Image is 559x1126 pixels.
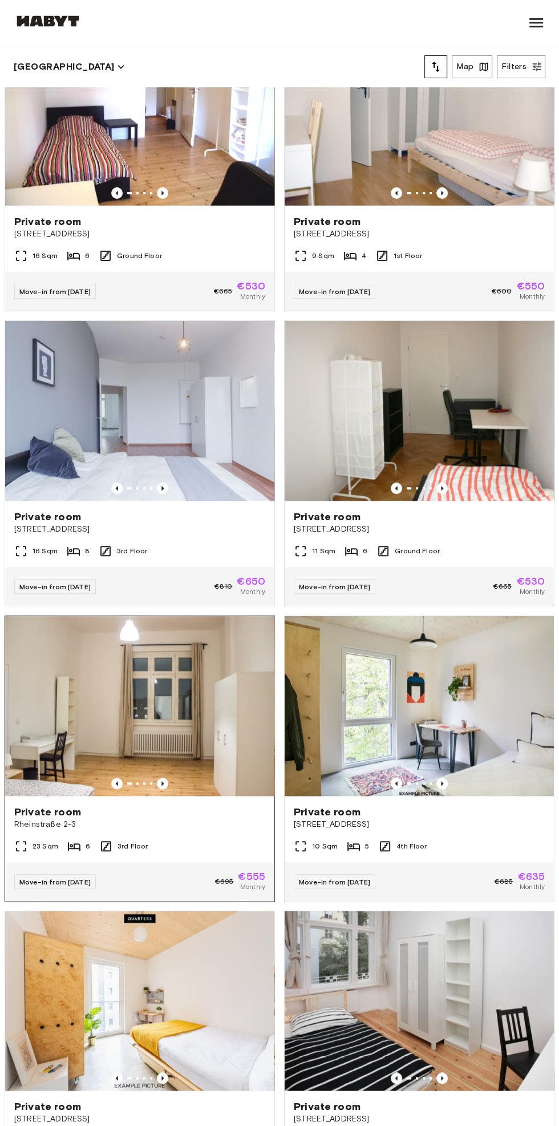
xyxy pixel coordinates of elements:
span: 16 Sqm [33,251,58,261]
span: 11 Sqm [312,546,335,556]
img: Marketing picture of unit DE-01-047-01H [5,321,274,501]
span: Private room [14,510,81,524]
span: Ground Floor [395,546,440,556]
a: Marketing picture of unit DE-01-009-02QPrevious imagePrevious imagePrivate room[STREET_ADDRESS]10... [284,616,554,902]
button: Previous image [111,482,123,494]
button: Previous image [157,1072,168,1084]
span: 4 [362,251,366,261]
button: Previous image [436,482,448,494]
img: Marketing picture of unit DE-01-029-02M [285,321,554,501]
img: Marketing picture of unit DE-01-07-005-01Q [5,911,274,1091]
span: €530 [516,576,545,586]
button: Map [452,55,492,78]
span: 6 [85,251,90,261]
span: Private room [294,215,360,228]
button: Previous image [436,778,448,789]
img: Habyt [14,15,82,27]
span: €530 [237,281,265,291]
span: Move-in from [DATE] [299,287,370,296]
button: Previous image [391,778,402,789]
button: Previous image [111,187,123,199]
button: Previous image [391,187,402,199]
span: €600 [492,286,512,296]
span: 3rd Floor [117,546,147,556]
button: Previous image [157,482,168,494]
span: Private room [294,1100,360,1113]
span: [STREET_ADDRESS] [14,228,265,240]
span: 10 Sqm [312,841,338,851]
span: Private room [14,805,81,819]
img: Marketing picture of unit DE-01-009-02Q [285,616,554,796]
span: Private room [294,510,360,524]
img: Marketing picture of unit DE-01-029-04M [5,26,274,206]
button: Previous image [157,778,168,789]
a: Marketing picture of unit DE-01-090-03MPrevious imagePrevious imagePrivate roomRheinstraße 2-323 ... [5,616,275,902]
span: €665 [493,581,512,592]
span: [STREET_ADDRESS] [14,1113,265,1125]
span: Private room [294,805,360,819]
span: 8 [85,546,90,556]
a: Marketing picture of unit DE-01-093-04MPrevious imagePrevious imagePrivate room[STREET_ADDRESS]9 ... [284,26,554,312]
span: [STREET_ADDRESS] [294,228,545,240]
span: €695 [215,876,234,887]
span: Monthly [240,586,265,597]
span: Private room [14,215,81,228]
button: Previous image [111,778,123,789]
button: tune [424,55,447,78]
a: Marketing picture of unit DE-01-029-02MPrevious imagePrevious imagePrivate room[STREET_ADDRESS]11... [284,320,554,606]
button: Previous image [157,187,168,199]
span: €650 [237,576,265,586]
span: 6 [363,546,367,556]
a: Marketing picture of unit DE-01-047-01HPrevious imagePrevious imagePrivate room[STREET_ADDRESS]16... [5,320,275,606]
span: Private room [14,1100,81,1113]
button: [GEOGRAPHIC_DATA] [14,59,125,75]
span: Move-in from [DATE] [19,878,91,886]
span: Monthly [240,882,265,892]
span: 1st Floor [394,251,422,261]
span: €635 [517,871,545,882]
button: Filters [497,55,545,78]
span: Rheinstraße 2-3 [14,819,265,830]
span: €550 [516,281,545,291]
span: €810 [214,581,233,592]
span: 6 [86,841,90,851]
span: Monthly [240,291,265,301]
span: [STREET_ADDRESS] [14,524,265,535]
span: 9 Sqm [312,251,334,261]
img: Marketing picture of unit DE-01-232-03M [285,911,554,1091]
span: 23 Sqm [33,841,58,851]
button: Previous image [436,1072,448,1084]
span: €665 [214,286,233,296]
button: Previous image [391,482,402,494]
span: Monthly [520,291,545,301]
span: Move-in from [DATE] [299,582,370,591]
span: Monthly [520,882,545,892]
span: 16 Sqm [33,546,58,556]
button: Previous image [111,1072,123,1084]
span: Ground Floor [117,251,162,261]
span: Move-in from [DATE] [19,287,91,296]
span: [STREET_ADDRESS] [294,1113,545,1125]
button: Previous image [391,1072,402,1084]
span: 5 [365,841,369,851]
span: 3rd Floor [118,841,148,851]
span: 4th Floor [396,841,427,851]
span: [STREET_ADDRESS] [294,524,545,535]
img: Marketing picture of unit DE-01-093-04M [285,26,554,206]
span: Move-in from [DATE] [299,878,370,886]
span: €555 [238,871,265,882]
span: Move-in from [DATE] [19,582,91,591]
span: €685 [495,876,513,887]
button: Previous image [436,187,448,199]
span: Monthly [520,586,545,597]
img: Marketing picture of unit DE-01-090-03M [5,616,274,796]
a: Marketing picture of unit DE-01-029-04MPrevious imagePrevious imagePrivate room[STREET_ADDRESS]16... [5,26,275,312]
span: [STREET_ADDRESS] [294,819,545,830]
